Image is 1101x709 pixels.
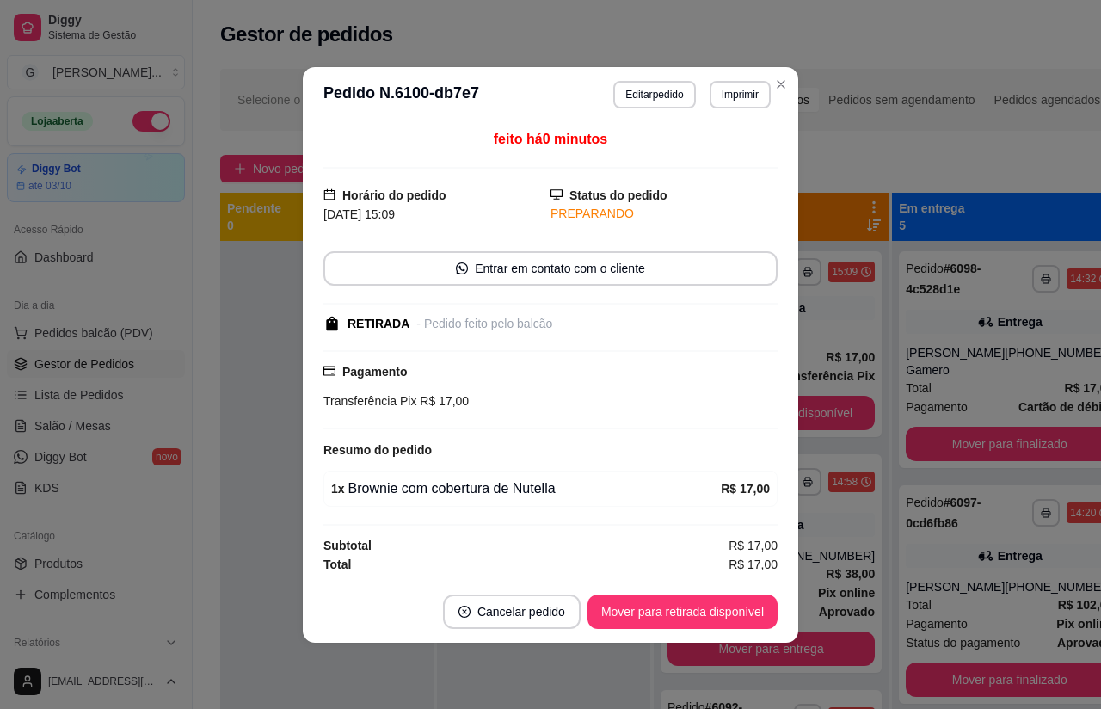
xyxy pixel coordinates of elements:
strong: Subtotal [323,539,372,552]
span: R$ 17,00 [729,536,778,555]
span: calendar [323,188,335,200]
span: R$ 17,00 [729,555,778,574]
span: R$ 17,00 [416,394,469,408]
strong: Total [323,558,351,571]
button: Imprimir [710,81,771,108]
div: RETIRADA [348,315,409,333]
strong: Horário do pedido [342,188,446,202]
strong: Pagamento [342,365,407,379]
span: credit-card [323,365,335,377]
strong: 1 x [331,482,345,496]
button: close-circleCancelar pedido [443,595,581,629]
strong: R$ 17,00 [721,482,770,496]
span: feito há 0 minutos [494,132,607,146]
span: Transferência Pix [323,394,416,408]
h3: Pedido N. 6100-db7e7 [323,81,479,108]
button: Mover para retirada disponível [587,595,778,629]
span: close-circle [458,606,471,618]
span: whats-app [456,262,468,274]
span: desktop [550,188,563,200]
button: whats-appEntrar em contato com o cliente [323,251,778,286]
div: PREPARANDO [550,205,778,223]
strong: Resumo do pedido [323,443,432,457]
div: Brownie com cobertura de Nutella [331,478,721,499]
strong: Status do pedido [569,188,667,202]
span: [DATE] 15:09 [323,207,395,221]
button: Close [767,71,795,98]
button: Editarpedido [613,81,695,108]
div: - Pedido feito pelo balcão [416,315,552,333]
